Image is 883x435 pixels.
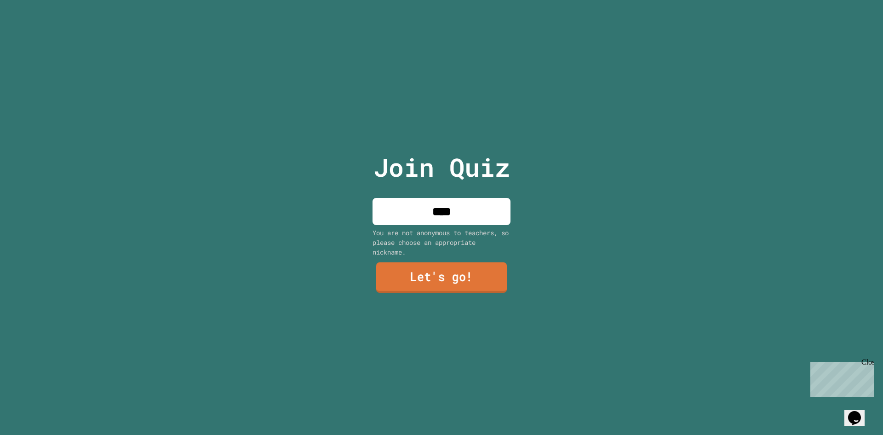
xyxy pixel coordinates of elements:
iframe: chat widget [807,358,874,397]
a: Let's go! [376,262,507,293]
div: Chat with us now!Close [4,4,63,58]
div: You are not anonymous to teachers, so please choose an appropriate nickname. [373,228,510,257]
p: Join Quiz [373,148,510,186]
iframe: chat widget [844,398,874,426]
